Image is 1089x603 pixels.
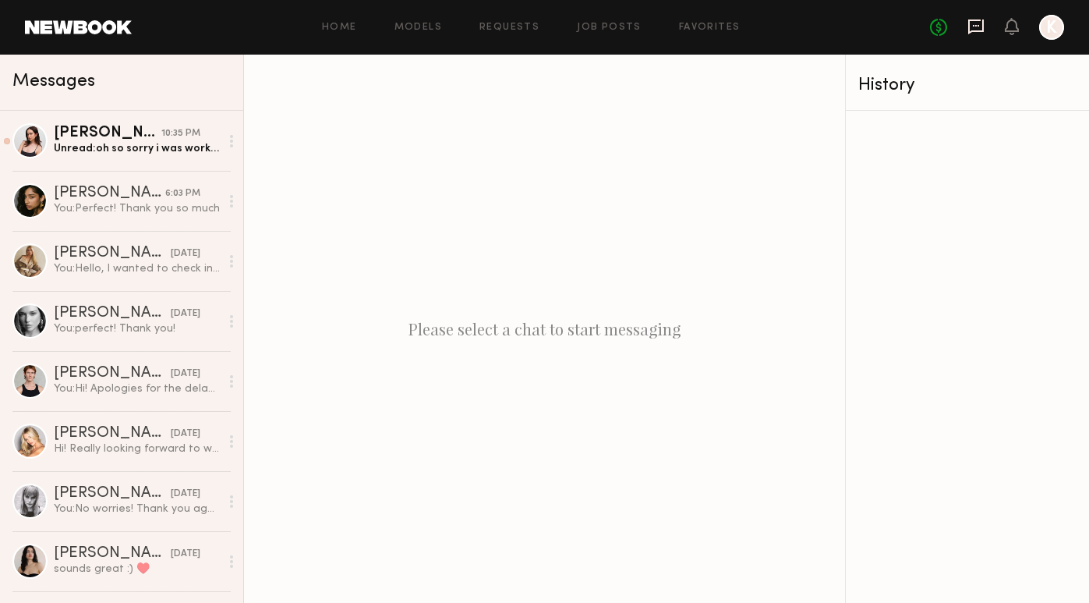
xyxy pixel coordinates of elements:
a: Requests [479,23,539,33]
div: [DATE] [171,247,200,261]
div: sounds great :) ♥️ [54,562,220,576]
div: [PERSON_NAME] [54,486,171,502]
div: [PERSON_NAME] [54,306,171,321]
div: Please select a chat to start messaging [244,55,845,603]
a: Favorites [679,23,741,33]
div: 10:35 PM [161,126,200,141]
div: 6:03 PM [165,186,200,201]
div: You: Hi! Apologies for the delayed response. That is your call time and estimated wrap time. [54,381,220,396]
div: You: No worries! Thank you again! [54,502,220,516]
div: [DATE] [171,367,200,381]
div: [PERSON_NAME] [54,186,165,201]
div: Unread: oh so sorry i was working could you tell me the new booking time, i’d still love to work ... [54,141,220,156]
div: [PERSON_NAME] [54,246,171,261]
a: Models [394,23,442,33]
div: [DATE] [171,547,200,562]
div: Hi! Really looking forward to working together :) I wanted to confirm the wardrobe requirements s... [54,442,220,456]
span: Messages [12,73,95,90]
a: Job Posts [577,23,642,33]
div: [DATE] [171,307,200,321]
a: Home [322,23,357,33]
div: History [858,76,1077,94]
a: K [1039,15,1064,40]
div: You: Perfect! Thank you so much [54,201,220,216]
div: [DATE] [171,487,200,502]
div: You: perfect! Thank you! [54,321,220,336]
div: [DATE] [171,427,200,442]
div: [PERSON_NAME] [54,546,171,562]
div: [PERSON_NAME] [54,366,171,381]
div: [PERSON_NAME] [54,126,161,141]
div: You: Hello, I wanted to check in and see if you are confirming [PERSON_NAME] for our shoot [DATE]... [54,261,220,276]
div: [PERSON_NAME] [54,426,171,442]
